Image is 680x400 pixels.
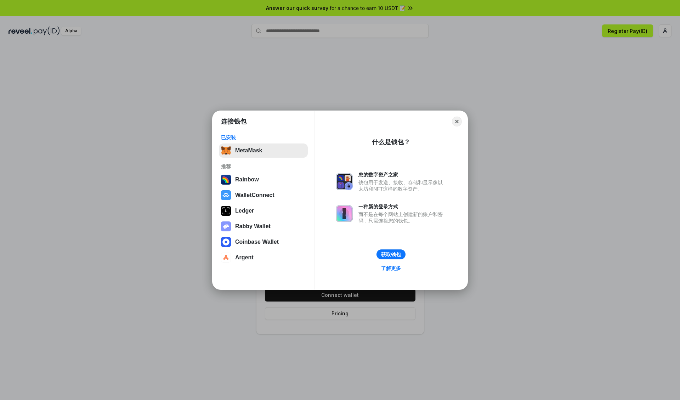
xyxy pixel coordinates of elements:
[219,219,308,233] button: Rabby Wallet
[221,206,231,216] img: svg+xml,%3Csvg%20xmlns%3D%22http%3A%2F%2Fwww.w3.org%2F2000%2Fsvg%22%20width%3D%2228%22%20height%3...
[221,163,306,170] div: 推荐
[235,254,254,261] div: Argent
[381,251,401,258] div: 获取钱包
[358,179,446,192] div: 钱包用于发送、接收、存储和显示像以太坊和NFT这样的数字资产。
[235,223,271,230] div: Rabby Wallet
[221,237,231,247] img: svg+xml,%3Csvg%20width%3D%2228%22%20height%3D%2228%22%20viewBox%3D%220%200%2028%2028%22%20fill%3D...
[381,265,401,271] div: 了解更多
[219,188,308,202] button: WalletConnect
[221,117,246,126] h1: 连接钱包
[221,253,231,263] img: svg+xml,%3Csvg%20width%3D%2228%22%20height%3D%2228%22%20viewBox%3D%220%200%2028%2028%22%20fill%3D...
[219,204,308,218] button: Ledger
[358,203,446,210] div: 一种新的登录方式
[377,264,405,273] a: 了解更多
[219,250,308,265] button: Argent
[336,205,353,222] img: svg+xml,%3Csvg%20xmlns%3D%22http%3A%2F%2Fwww.w3.org%2F2000%2Fsvg%22%20fill%3D%22none%22%20viewBox...
[235,192,274,198] div: WalletConnect
[358,171,446,178] div: 您的数字资产之家
[221,175,231,185] img: svg+xml,%3Csvg%20width%3D%22120%22%20height%3D%22120%22%20viewBox%3D%220%200%20120%20120%22%20fil...
[221,190,231,200] img: svg+xml,%3Csvg%20width%3D%2228%22%20height%3D%2228%22%20viewBox%3D%220%200%2028%2028%22%20fill%3D...
[219,173,308,187] button: Rainbow
[235,208,254,214] div: Ledger
[336,173,353,190] img: svg+xml,%3Csvg%20xmlns%3D%22http%3A%2F%2Fwww.w3.org%2F2000%2Fsvg%22%20fill%3D%22none%22%20viewBox...
[221,221,231,231] img: svg+xml,%3Csvg%20xmlns%3D%22http%3A%2F%2Fwww.w3.org%2F2000%2Fsvg%22%20fill%3D%22none%22%20viewBox...
[235,147,262,154] div: MetaMask
[221,146,231,156] img: svg+xml,%3Csvg%20fill%3D%22none%22%20height%3D%2233%22%20viewBox%3D%220%200%2035%2033%22%20width%...
[376,249,406,259] button: 获取钱包
[358,211,446,224] div: 而不是在每个网站上创建新的账户和密码，只需连接您的钱包。
[235,176,259,183] div: Rainbow
[372,138,410,146] div: 什么是钱包？
[219,143,308,158] button: MetaMask
[221,134,306,141] div: 已安装
[235,239,279,245] div: Coinbase Wallet
[219,235,308,249] button: Coinbase Wallet
[452,117,462,126] button: Close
